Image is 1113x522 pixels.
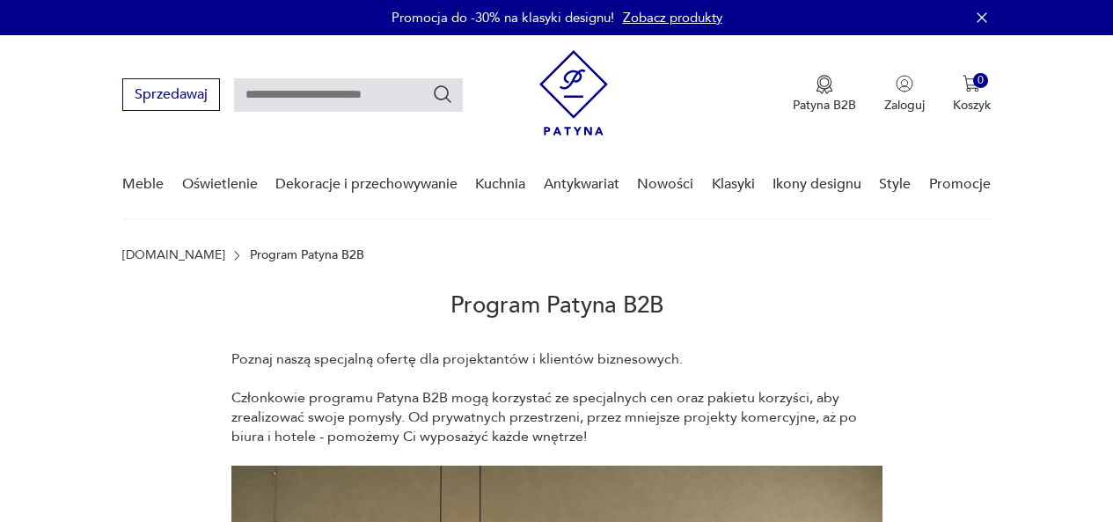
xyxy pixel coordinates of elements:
button: Zaloguj [884,75,925,114]
a: Antykwariat [544,151,619,218]
img: Patyna - sklep z meblami i dekoracjami vintage [539,50,608,136]
a: Sprzedawaj [122,90,220,102]
a: [DOMAIN_NAME] [122,248,225,262]
a: Kuchnia [475,151,525,218]
button: Patyna B2B [793,75,856,114]
div: 0 [973,73,988,88]
button: 0Koszyk [953,75,991,114]
p: Poznaj naszą specjalną ofertę dla projektantów i klientów biznesowych. [231,349,882,369]
p: Program Patyna B2B [250,248,364,262]
a: Meble [122,151,164,218]
a: Klasyki [712,151,755,218]
a: Promocje [929,151,991,218]
p: Członkowie programu Patyna B2B mogą korzystać ze specjalnych cen oraz pakietu korzyści, aby zreal... [231,388,882,446]
a: Oświetlenie [182,151,258,218]
a: Style [879,151,911,218]
p: Zaloguj [884,97,925,114]
img: Ikona medalu [816,75,833,94]
button: Szukaj [432,84,453,105]
a: Ikony designu [773,151,861,218]
a: Nowości [637,151,693,218]
a: Ikona medaluPatyna B2B [793,75,856,114]
button: Sprzedawaj [122,78,220,111]
p: Promocja do -30% na klasyki designu! [392,9,614,26]
h2: Program Patyna B2B [122,262,991,349]
img: Ikona koszyka [963,75,980,92]
a: Dekoracje i przechowywanie [275,151,458,218]
p: Koszyk [953,97,991,114]
a: Zobacz produkty [623,9,722,26]
p: Patyna B2B [793,97,856,114]
img: Ikonka użytkownika [896,75,913,92]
